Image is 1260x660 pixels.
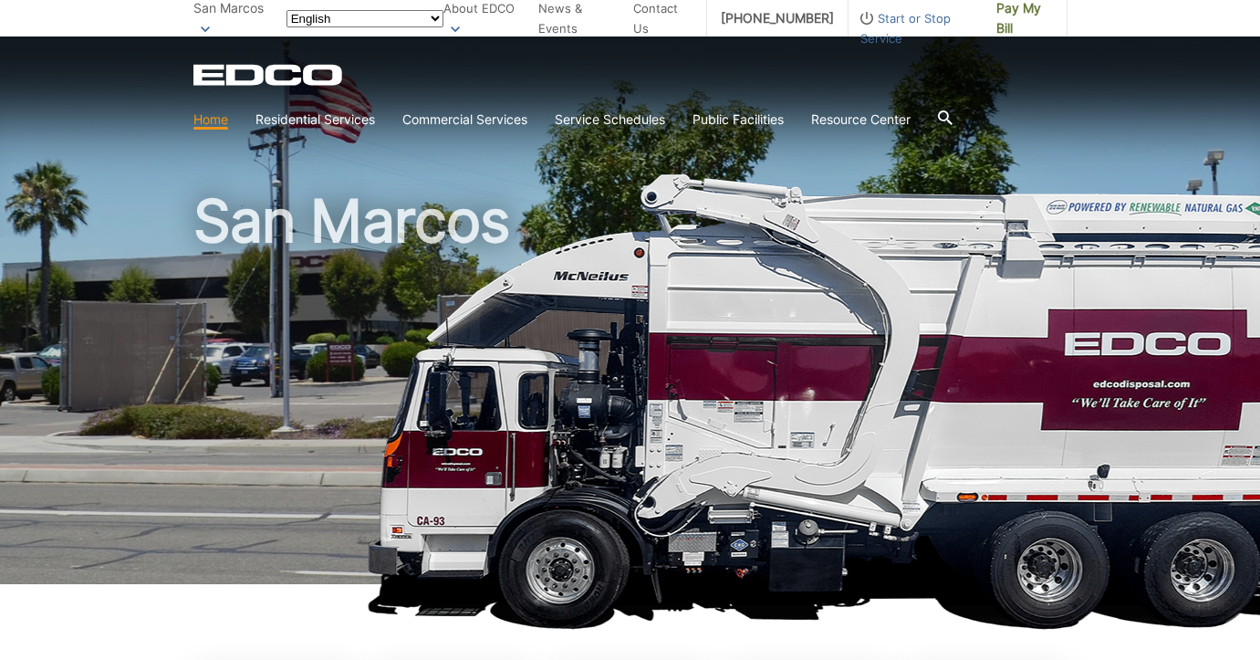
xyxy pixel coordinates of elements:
[692,110,784,130] a: Public Facilities
[811,110,911,130] a: Resource Center
[255,110,375,130] a: Residential Services
[193,110,228,130] a: Home
[193,64,345,86] a: EDCD logo. Return to the homepage.
[286,10,443,27] select: Select a language
[402,110,527,130] a: Commercial Services
[193,192,1067,592] h1: San Marcos
[555,110,665,130] a: Service Schedules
